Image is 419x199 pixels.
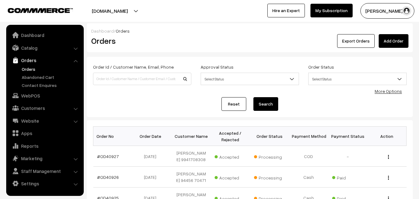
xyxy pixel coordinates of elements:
a: #OD40927 [97,154,119,159]
a: Reports [8,140,82,152]
a: My Subscription [310,4,353,17]
a: Settings [8,178,82,189]
label: Order Id / Customer Name, Email, Phone [93,64,174,70]
a: WebPOS [8,90,82,101]
span: Accepted [215,173,246,181]
td: COD [289,146,328,167]
span: Processing [254,152,285,160]
a: Catalog [8,42,82,53]
a: Dashboard [91,28,114,34]
a: Dashboard [8,29,82,41]
button: Export Orders [337,34,375,48]
td: [PERSON_NAME] 9941708308 [172,146,211,167]
span: Orders [116,28,130,34]
th: Accepted / Rejected [211,127,250,146]
a: Marketing [8,153,82,164]
a: COMMMERCE [8,6,62,14]
button: [PERSON_NAME] s… [360,3,414,19]
td: [DATE] [132,167,172,188]
div: / [91,28,408,34]
a: More Options [375,88,402,94]
a: Customers [8,102,82,114]
a: Apps [8,128,82,139]
span: Select Status [309,74,406,84]
th: Action [367,127,406,146]
span: Processing [254,173,285,181]
a: Reset [221,97,246,111]
a: Website [8,115,82,126]
th: Customer Name [172,127,211,146]
a: Abandoned Cart [20,74,82,80]
th: Order Status [250,127,289,146]
img: COMMMERCE [8,8,73,13]
th: Payment Method [289,127,328,146]
td: [PERSON_NAME] 94456 70471 [172,167,211,188]
button: [DOMAIN_NAME] [70,3,149,19]
span: Select Status [201,73,299,85]
input: Order Id / Customer Name / Customer Email / Customer Phone [93,73,191,85]
a: Contact Enquires [20,82,82,88]
span: Select Status [201,74,299,84]
span: Select Status [308,73,407,85]
td: [DATE] [132,146,172,167]
a: Orders [8,55,82,66]
button: Search [253,97,278,111]
span: Paid [332,173,363,181]
td: - [328,146,367,167]
th: Order No [93,127,132,146]
label: Order Status [308,64,334,70]
a: Staff Management [8,165,82,177]
a: #OD40926 [97,174,119,180]
a: Add Order [379,34,408,48]
th: Payment Status [328,127,367,146]
span: Accepted [215,152,246,160]
th: Order Date [132,127,172,146]
a: Orders [20,66,82,72]
td: Cash [289,167,328,188]
a: Hire an Expert [267,4,305,17]
h2: Orders [91,36,191,46]
img: user [402,6,411,16]
label: Approval Status [201,64,234,70]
